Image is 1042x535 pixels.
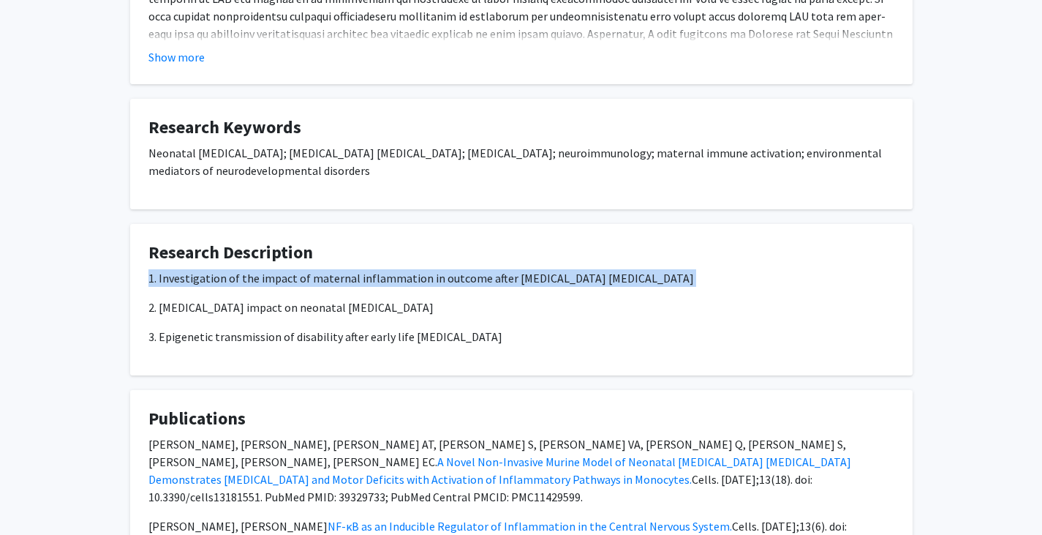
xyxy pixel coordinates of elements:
[148,299,894,316] p: 2. [MEDICAL_DATA] impact on neonatal [MEDICAL_DATA]
[148,242,894,263] h4: Research Description
[148,328,894,345] p: 3. Epigenetic transmission of disability after early life [MEDICAL_DATA]
[148,435,894,506] p: [PERSON_NAME], [PERSON_NAME], [PERSON_NAME] AT, [PERSON_NAME] S, [PERSON_NAME] VA, [PERSON_NAME] ...
[148,48,205,66] button: Show more
[148,117,894,138] h4: Research Keywords
[328,519,732,534] a: NF-κB as an Inducible Regulator of Inflammation in the Central Nervous System.
[148,408,894,430] h4: Publications
[11,469,62,524] iframe: Chat
[148,454,851,487] a: A Novel Non-Invasive Murine Model of Neonatal [MEDICAL_DATA] [MEDICAL_DATA] Demonstrates [MEDICAL...
[148,144,894,179] p: Neonatal [MEDICAL_DATA]; [MEDICAL_DATA] [MEDICAL_DATA]; [MEDICAL_DATA]; neuroimmunology; maternal...
[148,269,894,287] p: 1. Investigation of the impact of maternal inflammation in outcome after [MEDICAL_DATA] [MEDICAL_...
